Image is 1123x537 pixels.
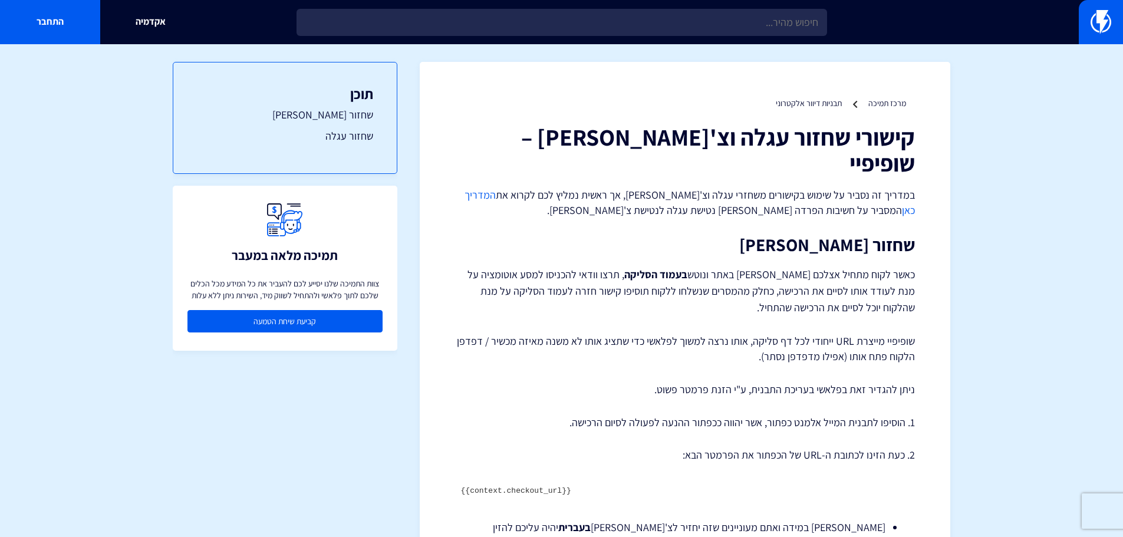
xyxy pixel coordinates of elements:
[232,248,338,262] h3: תמיכה מלאה במעבר
[455,447,915,463] p: 2. כעת הזינו לכתובת ה-URL של הכפתור את הפרמטר הבא:
[455,124,915,176] h1: קישורי שחזור עגלה וצ'[PERSON_NAME] – שופיפיי
[455,235,915,255] h2: שחזור [PERSON_NAME]
[868,98,906,108] a: מרכז תמיכה
[197,86,373,101] h3: תוכן
[197,129,373,144] a: שחזור עגלה
[455,334,915,364] p: שופיפיי מייצרת URL ייחודי לכל דף סליקה, אותו נרצה למשוך לפלאשי כדי שתציג אותו לא משנה מאיזה מכשיר...
[461,486,571,495] code: {{context.checkout_url}}
[558,520,591,534] strong: בעברית
[455,415,915,430] p: 1. הוסיפו לתבנית המייל אלמנט כפתור, אשר יהווה ככפתור ההנעה לפעולה לסיום הרכישה.
[187,310,383,332] a: קביעת שיחת הטמעה
[776,98,842,108] a: תבניות דיוור אלקטרוני
[455,187,915,218] p: במדריך זה נסביר על שימוש בקישורים משחזרי עגלה וצ'[PERSON_NAME], אך ראשית נמליץ לכם לקרוא את המסבי...
[465,188,915,217] a: המדריך כאן
[187,278,383,301] p: צוות התמיכה שלנו יסייע לכם להעביר את כל המידע מכל הכלים שלכם לתוך פלאשי ולהתחיל לשווק מיד, השירות...
[455,266,915,316] p: כאשר לקוח מתחיל אצלכם [PERSON_NAME] באתר ונוטש , תרצו וודאי להכניסו למסע אוטומציה על מנת לעודד או...
[455,382,915,397] p: ניתן להגדיר זאת בפלאשי בעריכת התבנית, ע"י הזנת פרמטר פשוט.
[624,268,687,281] strong: בעמוד הסליקה
[197,107,373,123] a: שחזור [PERSON_NAME]
[297,9,827,36] input: חיפוש מהיר...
